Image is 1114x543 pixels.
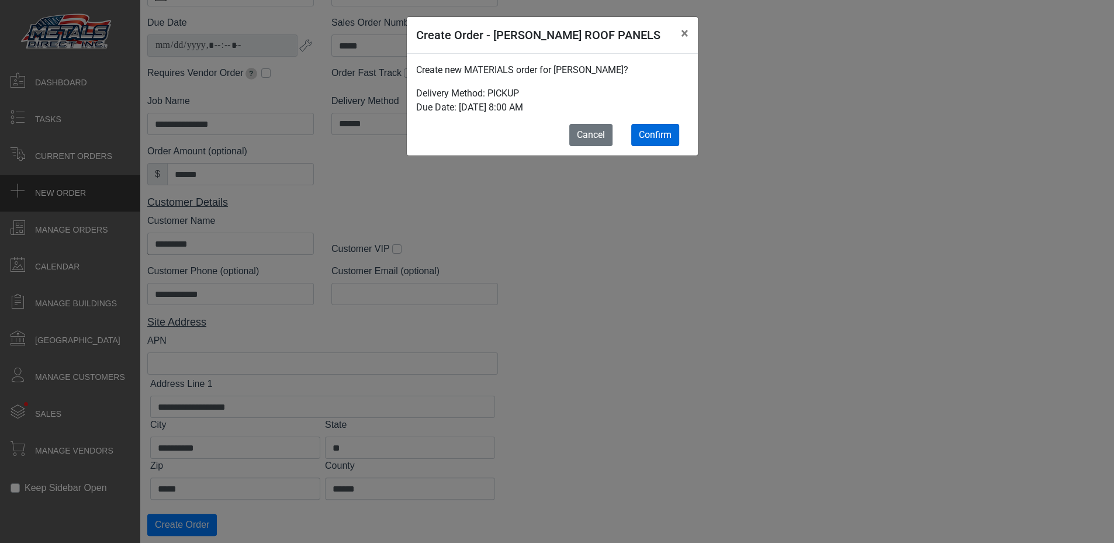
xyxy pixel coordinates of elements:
[569,124,613,146] button: Cancel
[639,129,672,140] span: Confirm
[416,87,689,115] p: Delivery Method: PICKUP Due Date: [DATE] 8:00 AM
[416,63,689,77] p: Create new MATERIALS order for [PERSON_NAME]?
[672,17,698,50] button: Close
[631,124,679,146] button: Confirm
[416,26,660,44] h5: Create Order - [PERSON_NAME] ROOF PANELS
